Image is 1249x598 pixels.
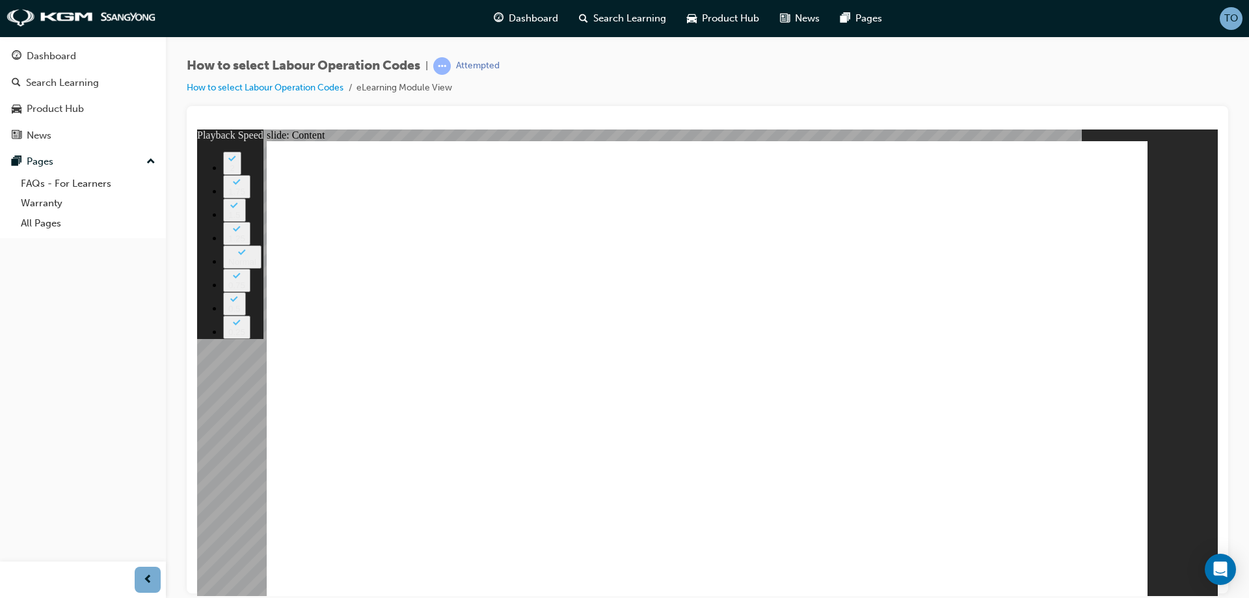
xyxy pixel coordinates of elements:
[146,154,155,170] span: up-icon
[5,124,161,148] a: News
[187,82,343,93] a: How to select Labour Operation Codes
[5,71,161,95] a: Search Learning
[770,5,830,32] a: news-iconNews
[456,60,500,72] div: Attempted
[494,10,504,27] span: guage-icon
[356,81,452,96] li: eLearning Module View
[7,9,156,27] img: kgm
[16,174,161,194] a: FAQs - For Learners
[27,102,84,116] div: Product Hub
[5,150,161,174] button: Pages
[702,11,759,26] span: Product Hub
[5,42,161,150] button: DashboardSearch LearningProduct HubNews
[12,156,21,168] span: pages-icon
[27,154,53,169] div: Pages
[433,57,451,75] span: learningRecordVerb_ATTEMPT-icon
[425,59,428,74] span: |
[12,51,21,62] span: guage-icon
[5,44,161,68] a: Dashboard
[27,49,76,64] div: Dashboard
[5,97,161,121] a: Product Hub
[143,572,153,588] span: prev-icon
[16,213,161,234] a: All Pages
[830,5,893,32] a: pages-iconPages
[483,5,569,32] a: guage-iconDashboard
[16,193,161,213] a: Warranty
[593,11,666,26] span: Search Learning
[687,10,697,27] span: car-icon
[12,77,21,89] span: search-icon
[1205,554,1236,585] div: Open Intercom Messenger
[12,130,21,142] span: news-icon
[26,75,99,90] div: Search Learning
[569,5,677,32] a: search-iconSearch Learning
[855,11,882,26] span: Pages
[795,11,820,26] span: News
[1224,11,1238,26] span: TO
[1220,7,1242,30] button: TO
[840,10,850,27] span: pages-icon
[579,10,588,27] span: search-icon
[12,103,21,115] span: car-icon
[780,10,790,27] span: news-icon
[187,59,420,74] span: How to select Labour Operation Codes
[677,5,770,32] a: car-iconProduct Hub
[509,11,558,26] span: Dashboard
[27,128,51,143] div: News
